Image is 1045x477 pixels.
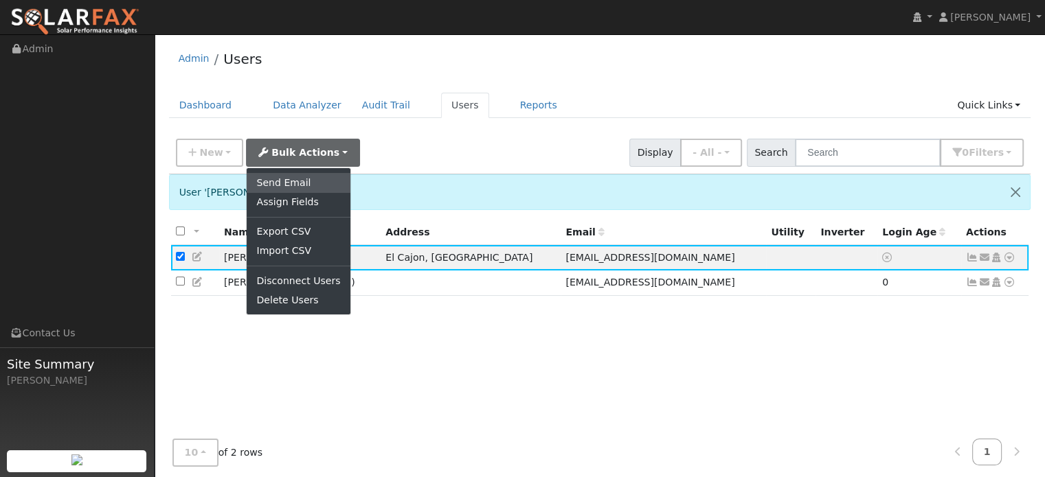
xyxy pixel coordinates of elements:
[747,139,796,167] span: Search
[680,139,742,167] button: - All -
[1003,275,1015,290] a: Other actions
[223,51,262,67] a: Users
[820,225,873,240] div: Inverter
[998,147,1003,158] span: s
[966,277,978,288] a: Not connected
[71,454,82,465] img: retrieve
[978,275,991,290] a: rberglas@sprocketpower.com
[10,8,139,36] img: SolarFax
[565,252,734,263] span: [EMAIL_ADDRESS][DOMAIN_NAME]
[441,93,489,118] a: Users
[192,251,204,262] a: Edit User
[271,147,339,158] span: Bulk Actions
[966,252,978,263] a: Not connected
[224,226,265,237] span: Name
[179,53,210,64] a: Admin
[172,439,218,467] button: 10
[247,271,350,290] a: Disconnect Users
[795,139,941,167] input: Search
[262,93,352,118] a: Data Analyzer
[169,93,243,118] a: Dashboard
[882,277,888,288] span: 09/17/2025 3:01:52 PM
[176,139,244,167] button: New
[940,139,1024,167] button: 0Filters
[247,222,350,242] a: Export CSV
[1001,175,1030,209] button: Close
[7,355,147,373] span: Site Summary
[990,277,1002,288] a: Login As
[352,93,420,118] a: Audit Trail
[950,12,1031,23] span: [PERSON_NAME]
[219,245,381,270] td: [PERSON_NAME]
[172,439,263,467] span: of 2 rows
[246,139,359,167] button: Bulk Actions
[1003,251,1015,265] a: Other actions
[972,439,1002,465] a: 1
[771,225,811,240] div: Utility
[199,147,223,158] span: New
[966,225,1024,240] div: Actions
[219,270,381,296] td: [PERSON_NAME]
[179,187,324,198] span: User '[PERSON_NAME]' added
[185,447,199,458] span: 10
[247,290,350,310] a: Delete Users
[381,245,561,270] td: El Cajon, [GEOGRAPHIC_DATA]
[565,277,734,288] span: [EMAIL_ADDRESS][DOMAIN_NAME]
[7,373,147,388] div: [PERSON_NAME]
[969,147,1004,158] span: Filter
[990,252,1002,263] a: Login As
[565,226,604,237] span: Email
[192,277,204,288] a: Edit User
[882,226,945,237] span: Days since last login
[882,252,895,263] a: No login access
[978,251,991,265] a: danv@mcmusinc.com
[629,139,681,167] span: Display
[385,225,556,240] div: Address
[947,93,1031,118] a: Quick Links
[247,193,350,212] a: Assign Fields
[247,242,350,261] a: Import CSV
[247,173,350,192] a: Send Email
[510,93,568,118] a: Reports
